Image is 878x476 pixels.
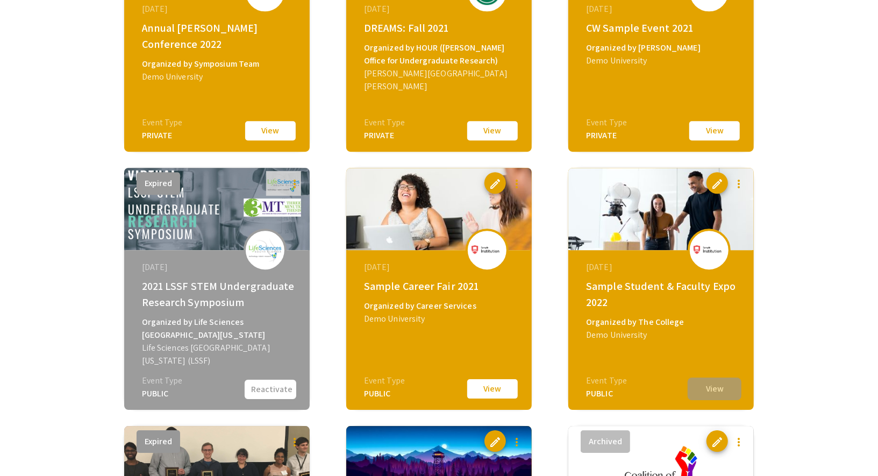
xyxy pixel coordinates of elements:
mat-icon: more_vert [510,436,523,449]
div: Organized by Life Sciences [GEOGRAPHIC_DATA][US_STATE] [142,316,295,342]
div: PRIVATE [142,129,183,142]
div: Annual [PERSON_NAME] Conference 2022 [142,20,295,52]
mat-icon: more_vert [732,436,745,449]
div: [DATE] [586,261,739,274]
button: View [244,119,297,142]
img: 2021lssfstemsymposium_eventCoverPhoto_thumb.png [124,168,310,250]
button: View [466,378,519,400]
span: edit [711,436,724,449]
div: PUBLIC [586,387,627,400]
mat-icon: more_vert [732,177,745,190]
div: PUBLIC [364,387,405,400]
div: Life Sciences [GEOGRAPHIC_DATA][US_STATE] (LSSF) [142,342,295,367]
div: Event Type [364,374,405,387]
div: Organized by Symposium Team [142,58,295,70]
div: [DATE] [364,3,517,16]
div: [DATE] [142,261,295,274]
button: View [688,119,741,142]
img: sample-university-event1_eventCoverPhoto_thumb.jpg [568,168,754,250]
div: [PERSON_NAME][GEOGRAPHIC_DATA][PERSON_NAME] [364,67,517,93]
span: edit [711,177,724,190]
img: sample-career-fair-2021_eventCoverPhoto_thumb.jpg [346,168,532,250]
div: DREAMS: Fall 2021 [364,20,517,36]
div: PRIVATE [586,129,627,142]
div: Event Type [142,374,183,387]
div: Organized by [PERSON_NAME] [586,41,739,54]
img: sample-career-fair-2021_eventLogo.png [471,245,503,254]
div: [DATE] [586,3,739,16]
img: sample-university-event1_eventLogo.png [693,245,725,254]
button: edit [484,430,506,452]
div: PRIVATE [364,129,405,142]
mat-icon: more_vert [510,177,523,190]
div: Organized by HOUR ([PERSON_NAME] Office for Undergraduate Research) [364,41,517,67]
div: PUBLIC [142,387,183,400]
button: Reactivate [244,379,297,400]
iframe: Chat [8,428,46,468]
button: Expired [137,172,180,195]
span: edit [489,177,502,190]
div: Demo University [586,329,739,342]
div: Event Type [142,116,183,129]
div: Event Type [586,374,627,387]
div: [DATE] [364,261,517,274]
div: Organized by Career Services [364,300,517,312]
mat-icon: more_vert [288,177,301,190]
button: View [688,378,741,400]
div: Demo University [586,54,739,67]
button: Archived [581,430,630,453]
button: edit [706,172,728,194]
div: Event Type [364,116,405,129]
div: Sample Career Fair 2021 [364,278,517,294]
div: CW Sample Event 2021 [586,20,739,36]
button: edit [484,172,506,194]
img: 2021lssfstemsymposium_eventLogo.png [249,237,281,262]
div: [DATE] [142,3,295,16]
button: edit [706,430,728,452]
div: Demo University [364,312,517,325]
button: View [466,119,519,142]
div: 2021 LSSF STEM Undergraduate Research Symposium [142,278,295,310]
div: Demo University [142,70,295,83]
span: edit [489,436,502,449]
div: Organized by The College [586,316,739,329]
div: Event Type [586,116,627,129]
mat-icon: more_vert [288,436,301,449]
div: Sample Student & Faculty Expo 2022 [586,278,739,310]
button: Expired [137,430,180,453]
